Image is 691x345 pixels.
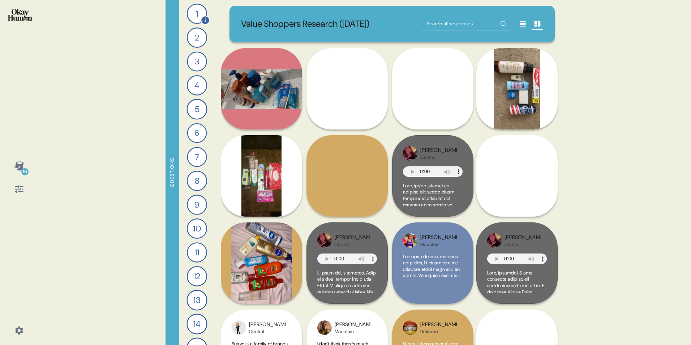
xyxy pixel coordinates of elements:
div: 5 [186,99,207,119]
div: [PERSON_NAME] [420,321,457,329]
div: 9 [187,195,207,215]
div: 1 [187,4,207,24]
div: 15 [21,168,29,175]
div: Central [420,154,457,160]
div: 11 [187,242,207,263]
div: Central [335,242,371,247]
img: profilepic_9475744875824104.jpg [317,320,332,335]
img: profilepic_9335449839849943.jpg [317,233,332,248]
div: 14 [186,314,207,334]
div: Unknown [420,329,457,335]
div: Mountain [335,329,371,335]
div: 6 [187,123,207,143]
div: 2 [187,27,207,48]
div: 7 [187,147,207,167]
div: 10 [187,218,207,239]
div: 13 [186,290,207,310]
img: profilepic_9335449839849943.jpg [487,233,502,248]
img: profilepic_28744717658507322.jpg [403,320,417,335]
div: [PERSON_NAME] [335,321,371,329]
img: profilepic_9044969012278250.jpg [403,233,417,248]
div: [PERSON_NAME] [505,234,541,242]
div: [PERSON_NAME] [420,146,457,154]
img: profilepic_9335449839849943.jpg [403,146,417,161]
div: 3 [187,51,207,71]
div: 8 [187,171,207,191]
img: okayhuman.3b1b6348.png [8,9,32,21]
div: 4 [187,75,207,95]
div: [PERSON_NAME] [335,234,371,242]
div: Mountain [420,242,457,247]
div: Central [505,242,541,247]
input: Search all responses [421,17,511,30]
div: [PERSON_NAME] [420,234,457,242]
div: Central [249,329,286,335]
img: profilepic_9755088044521358.jpg [232,320,246,335]
p: Value Shoppers Research ([DATE]) [241,17,369,31]
div: 12 [187,266,207,286]
div: [PERSON_NAME] [249,321,286,329]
